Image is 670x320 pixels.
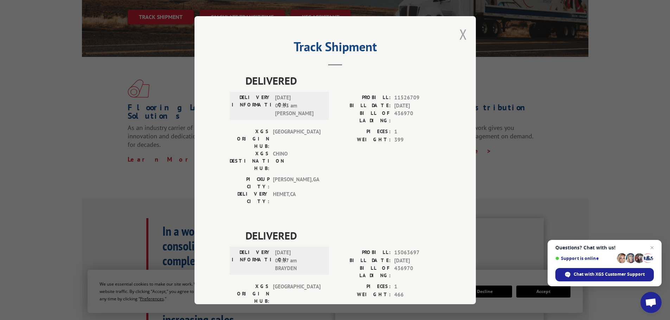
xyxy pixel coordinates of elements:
label: BILL DATE: [335,102,391,110]
label: XGS ORIGIN HUB: [230,283,269,305]
label: PROBILL: [335,249,391,257]
label: DELIVERY CITY: [230,190,269,205]
label: DELIVERY INFORMATION: [232,249,272,273]
label: DELIVERY INFORMATION: [232,94,272,118]
span: DELIVERED [245,228,441,243]
span: DELIVERED [245,73,441,89]
label: BILL OF LADING: [335,265,391,279]
span: [DATE] 09:33 am [PERSON_NAME] [275,94,323,118]
h2: Track Shipment [230,42,441,55]
span: Questions? Chat with us! [555,245,654,250]
span: [DATE] 08:17 am BRAYDEN [275,249,323,273]
div: Open chat [640,292,662,313]
span: 399 [394,136,441,144]
span: [DATE] [394,256,441,265]
label: PICKUP CITY: [230,176,269,190]
span: Close chat [648,243,656,252]
label: XGS ORIGIN HUB: [230,128,269,150]
span: 1 [394,283,441,291]
span: [PERSON_NAME] , GA [273,176,320,190]
label: BILL OF LADING: [335,110,391,124]
label: PROBILL: [335,94,391,102]
span: [GEOGRAPHIC_DATA] [273,128,320,150]
label: PIECES: [335,283,391,291]
span: [GEOGRAPHIC_DATA] [273,283,320,305]
span: HEMET , CA [273,190,320,205]
div: Chat with XGS Customer Support [555,268,654,281]
span: CHINO [273,150,320,172]
label: WEIGHT: [335,290,391,299]
label: WEIGHT: [335,136,391,144]
span: Chat with XGS Customer Support [574,271,645,277]
label: PIECES: [335,128,391,136]
button: Close modal [459,25,467,44]
span: 466 [394,290,441,299]
span: 1 [394,128,441,136]
label: XGS DESTINATION HUB: [230,150,269,172]
span: [DATE] [394,102,441,110]
span: 15063697 [394,249,441,257]
span: Support is online [555,256,614,261]
label: BILL DATE: [335,256,391,265]
span: 436970 [394,110,441,124]
span: 436970 [394,265,441,279]
span: 11526709 [394,94,441,102]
